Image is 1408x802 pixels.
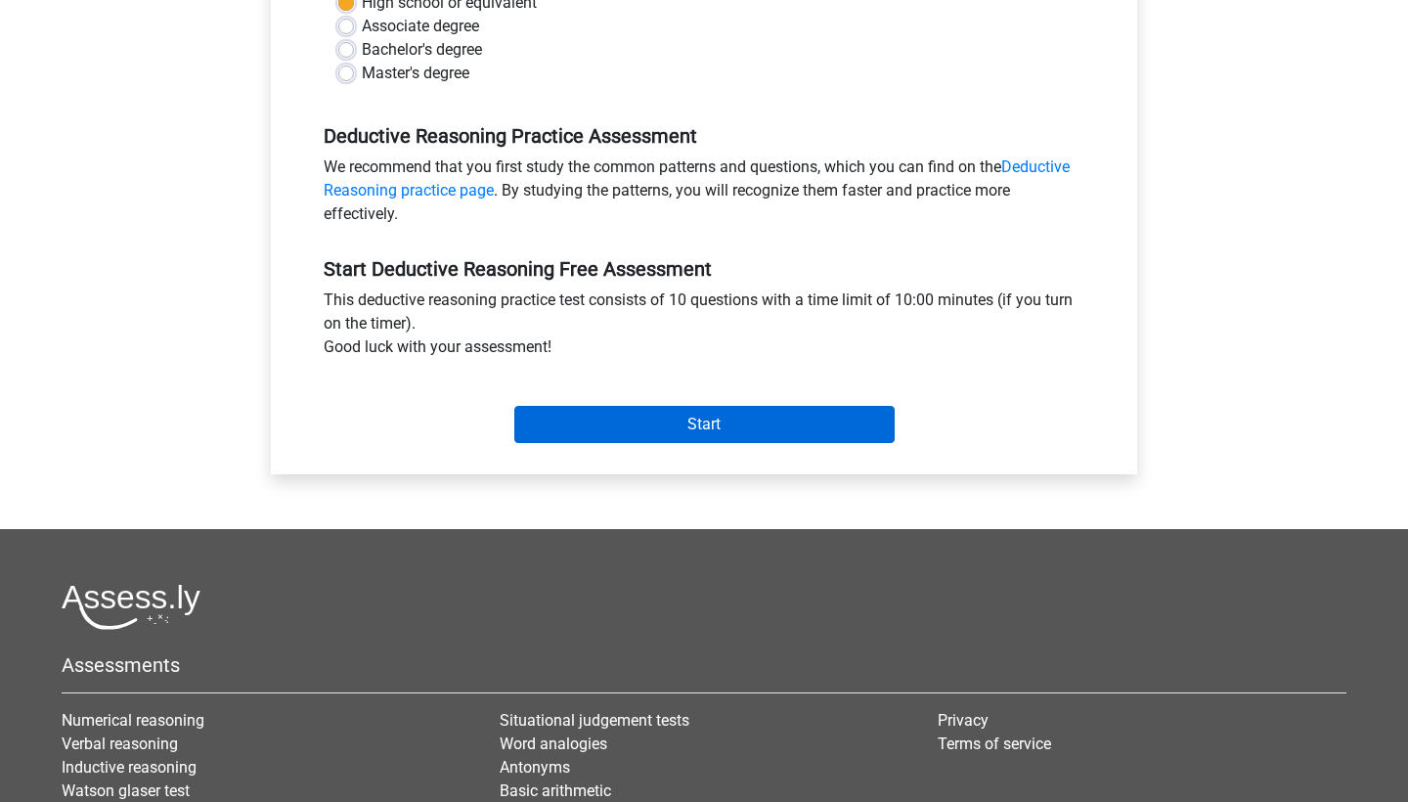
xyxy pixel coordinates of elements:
input: Start [514,406,895,443]
a: Terms of service [938,735,1051,753]
h5: Assessments [62,653,1346,677]
label: Bachelor's degree [362,38,482,62]
a: Situational judgement tests [500,711,689,730]
a: Word analogies [500,735,607,753]
h5: Start Deductive Reasoning Free Assessment [324,257,1084,281]
a: Numerical reasoning [62,711,204,730]
div: We recommend that you first study the common patterns and questions, which you can find on the . ... [309,156,1099,234]
label: Master's degree [362,62,469,85]
a: Watson glaser test [62,781,190,800]
div: This deductive reasoning practice test consists of 10 questions with a time limit of 10:00 minute... [309,289,1099,367]
label: Associate degree [362,15,479,38]
a: Verbal reasoning [62,735,178,753]
img: Assessly logo [62,584,200,630]
h5: Deductive Reasoning Practice Assessment [324,124,1084,148]
a: Antonyms [500,758,570,777]
a: Basic arithmetic [500,781,611,800]
a: Inductive reasoning [62,758,197,777]
a: Privacy [938,711,989,730]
